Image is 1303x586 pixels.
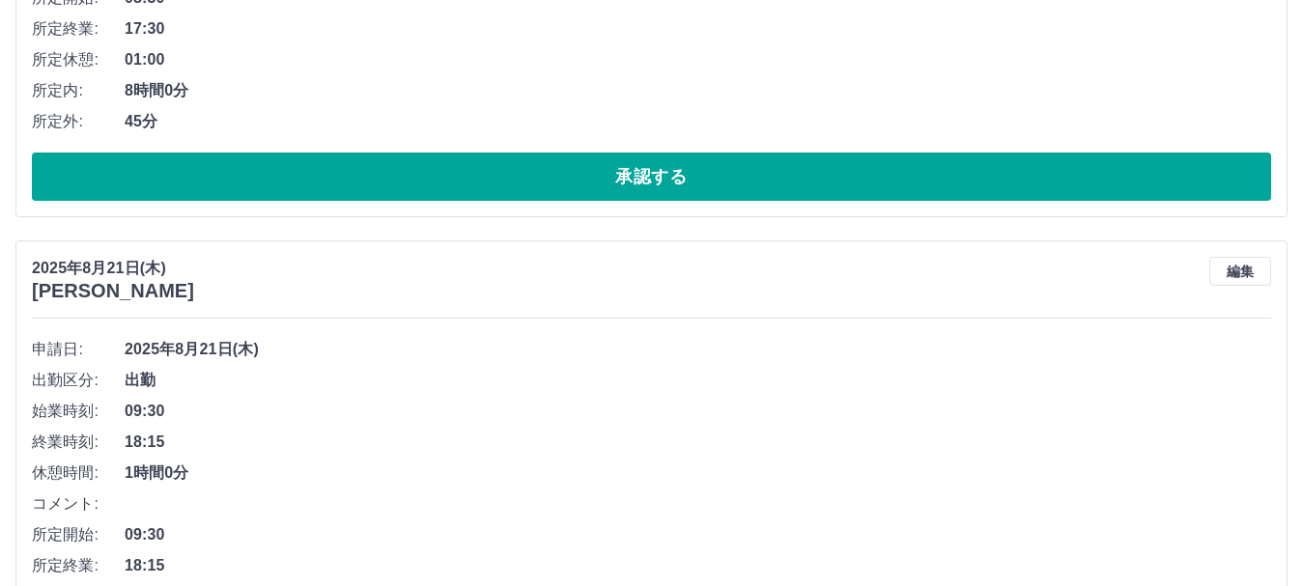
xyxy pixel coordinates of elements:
[32,338,125,361] span: 申請日:
[32,257,194,280] p: 2025年8月21日(木)
[125,431,1271,454] span: 18:15
[32,461,125,485] span: 休憩時間:
[32,554,125,577] span: 所定終業:
[32,17,125,41] span: 所定終業:
[125,48,1271,71] span: 01:00
[1209,257,1271,286] button: 編集
[32,110,125,133] span: 所定外:
[32,369,125,392] span: 出勤区分:
[32,153,1271,201] button: 承認する
[32,431,125,454] span: 終業時刻:
[125,523,1271,546] span: 09:30
[125,461,1271,485] span: 1時間0分
[125,369,1271,392] span: 出勤
[32,400,125,423] span: 始業時刻:
[32,48,125,71] span: 所定休憩:
[125,17,1271,41] span: 17:30
[125,554,1271,577] span: 18:15
[32,523,125,546] span: 所定開始:
[125,338,1271,361] span: 2025年8月21日(木)
[32,79,125,102] span: 所定内:
[125,79,1271,102] span: 8時間0分
[32,280,194,302] h3: [PERSON_NAME]
[125,110,1271,133] span: 45分
[125,400,1271,423] span: 09:30
[32,492,125,516] span: コメント:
